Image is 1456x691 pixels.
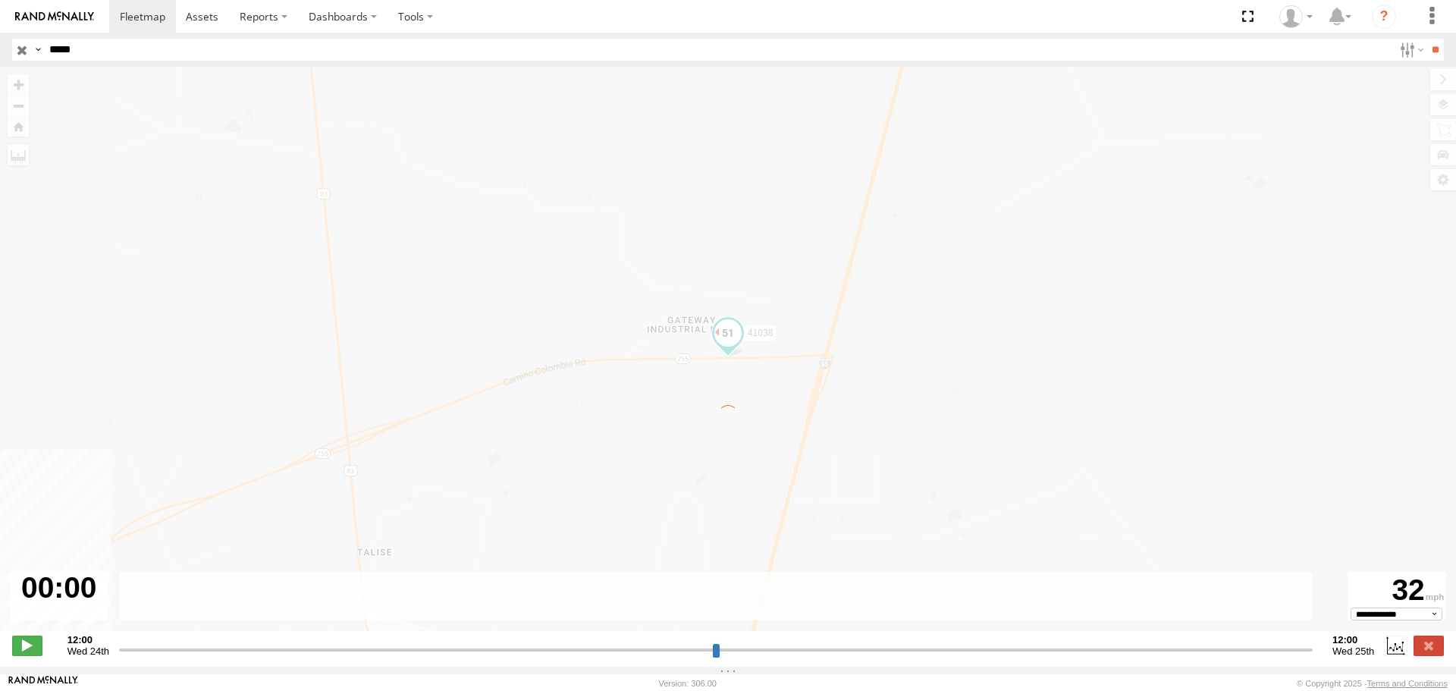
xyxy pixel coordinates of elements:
[1332,634,1374,645] strong: 12:00
[67,645,109,657] span: Wed 24th
[1297,679,1448,688] div: © Copyright 2025 -
[12,636,42,655] label: Play/Stop
[32,39,44,61] label: Search Query
[15,11,94,22] img: rand-logo.svg
[1350,573,1444,608] div: 32
[67,634,109,645] strong: 12:00
[8,676,78,691] a: Visit our Website
[1274,5,1318,28] div: Caseta Laredo TX
[1332,645,1374,657] span: Wed 25th
[1394,39,1426,61] label: Search Filter Options
[1414,636,1444,655] label: Close
[1372,5,1396,29] i: ?
[659,679,717,688] div: Version: 306.00
[1367,679,1448,688] a: Terms and Conditions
